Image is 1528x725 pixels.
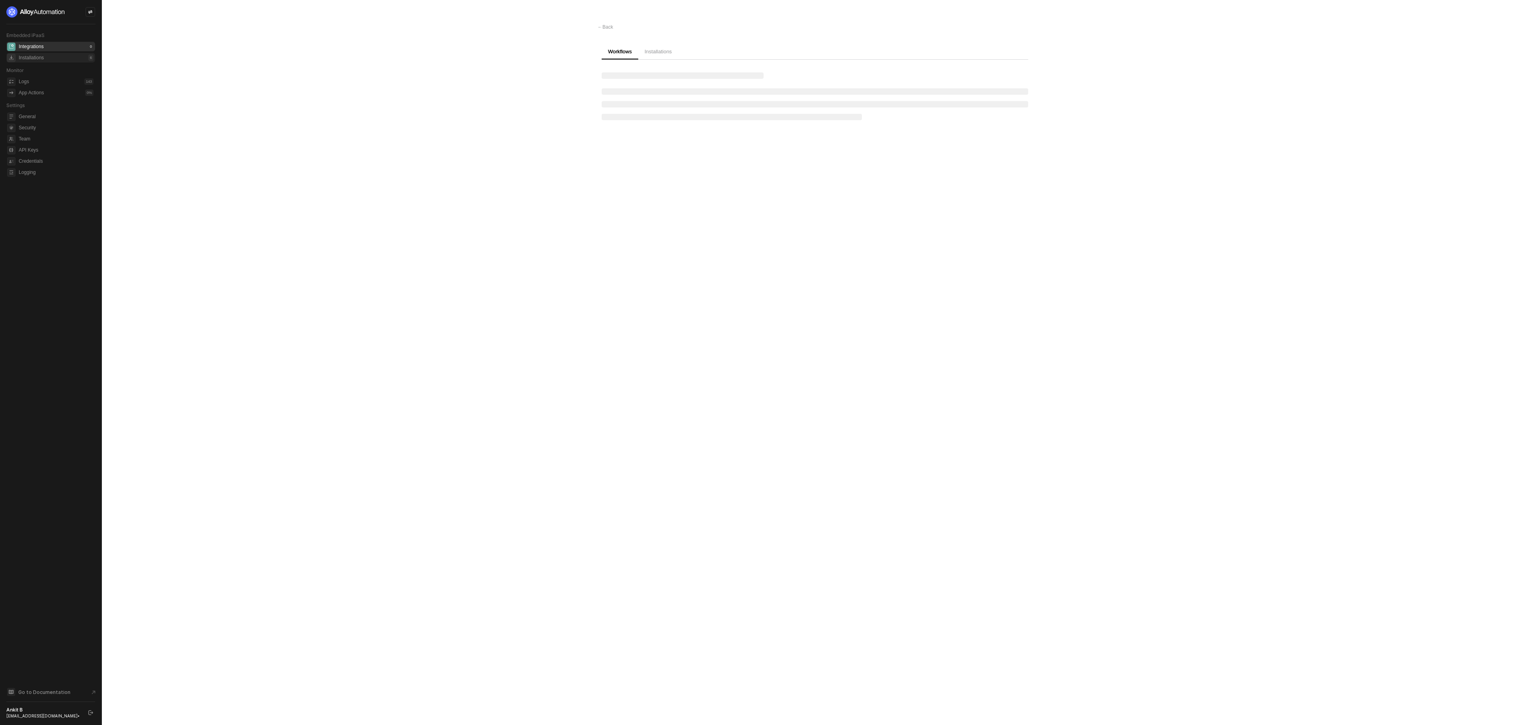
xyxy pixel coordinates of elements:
[7,89,16,97] span: icon-app-actions
[88,710,93,715] span: logout
[6,67,24,73] span: Monitor
[19,90,44,96] div: App Actions
[6,687,95,697] a: Knowledge Base
[7,135,16,143] span: team
[19,134,94,144] span: Team
[7,688,15,696] span: documentation
[88,43,94,50] div: 0
[7,43,16,51] span: integrations
[7,78,16,86] span: icon-logs
[7,113,16,121] span: general
[19,145,94,155] span: API Keys
[19,78,29,85] div: Logs
[6,713,81,719] div: [EMAIL_ADDRESS][DOMAIN_NAME] •
[18,689,70,696] span: Go to Documentation
[608,49,632,55] span: Workflows
[19,55,44,61] div: Installations
[6,102,25,108] span: Settings
[7,146,16,154] span: api-key
[19,43,44,50] div: Integrations
[6,32,45,38] span: Embedded iPaaS
[645,49,672,55] span: Installations
[6,707,81,713] div: Ankit B
[6,6,95,18] a: logo
[598,24,613,31] div: Back
[84,78,94,85] div: 143
[6,6,65,18] img: logo
[7,54,16,62] span: installations
[19,156,94,166] span: Credentials
[88,55,94,61] div: 6
[88,10,93,14] span: icon-swap
[19,168,94,177] span: Logging
[19,123,94,133] span: Security
[7,124,16,132] span: security
[90,688,97,696] span: document-arrow
[7,157,16,166] span: credentials
[85,90,94,96] div: 0 %
[19,112,94,121] span: General
[7,168,16,177] span: logging
[598,24,602,30] span: ←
